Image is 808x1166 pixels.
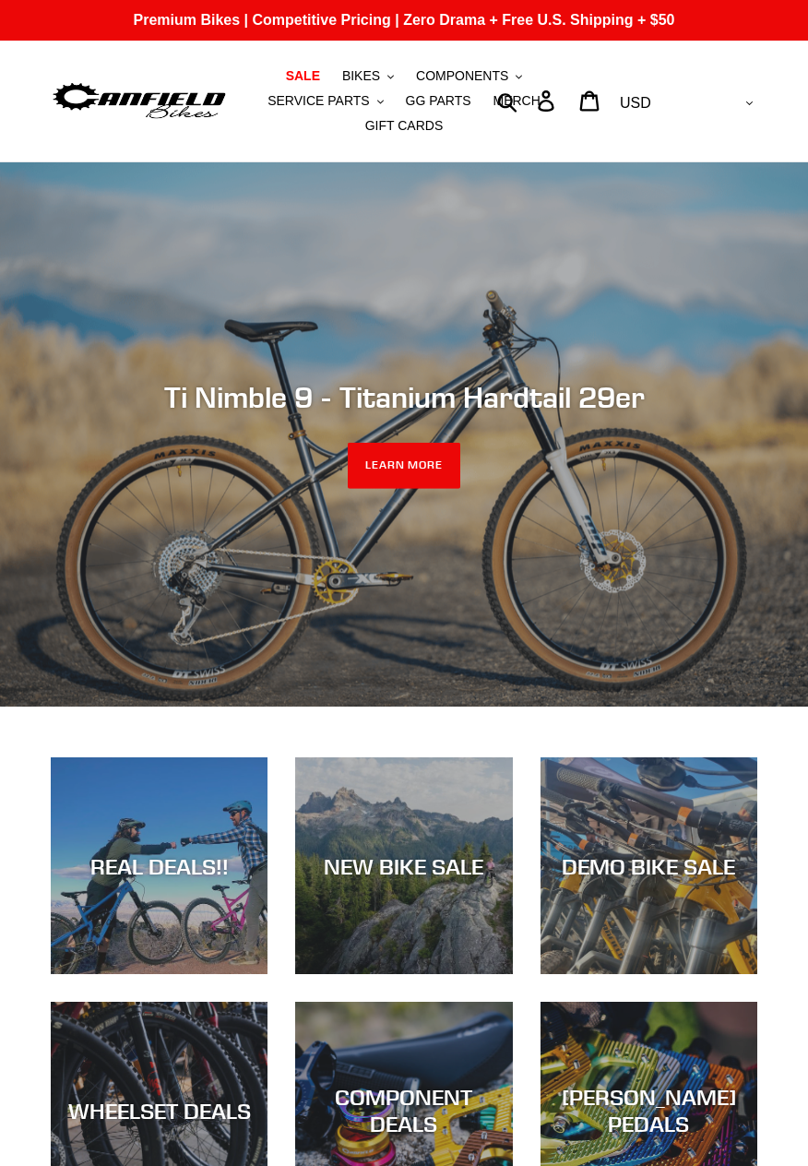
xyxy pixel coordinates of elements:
[406,93,471,109] span: GG PARTS
[51,757,267,974] a: REAL DEALS!!
[295,1084,512,1137] div: COMPONENT DEALS
[333,64,403,89] button: BIKES
[295,852,512,879] div: NEW BIKE SALE
[407,64,531,89] button: COMPONENTS
[541,757,757,974] a: DEMO BIKE SALE
[342,68,380,84] span: BIKES
[295,757,512,974] a: NEW BIKE SALE
[51,79,228,124] img: Canfield Bikes
[365,118,444,134] span: GIFT CARDS
[483,89,549,113] a: MERCH
[51,1098,267,1124] div: WHEELSET DEALS
[348,443,461,489] a: LEARN MORE
[541,852,757,879] div: DEMO BIKE SALE
[258,89,392,113] button: SERVICE PARTS
[541,1084,757,1137] div: [PERSON_NAME] PEDALS
[356,113,453,138] a: GIFT CARDS
[416,68,508,84] span: COMPONENTS
[397,89,481,113] a: GG PARTS
[51,852,267,879] div: REAL DEALS!!
[51,380,757,415] h2: Ti Nimble 9 - Titanium Hardtail 29er
[277,64,329,89] a: SALE
[267,93,369,109] span: SERVICE PARTS
[286,68,320,84] span: SALE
